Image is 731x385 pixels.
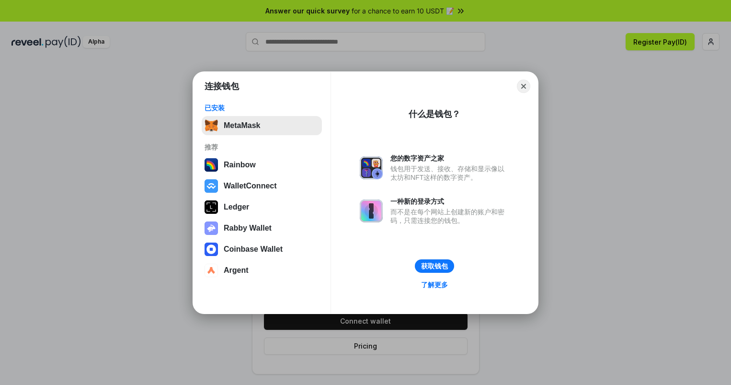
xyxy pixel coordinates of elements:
img: svg+xml,%3Csvg%20width%3D%2228%22%20height%3D%2228%22%20viewBox%3D%220%200%2028%2028%22%20fill%3D... [205,179,218,193]
div: Coinbase Wallet [224,245,283,254]
div: 您的数字资产之家 [390,154,509,163]
button: Ledger [202,198,322,217]
div: 获取钱包 [421,262,448,270]
div: MetaMask [224,121,260,130]
a: 了解更多 [415,279,454,291]
div: 什么是钱包？ [409,108,460,120]
img: svg+xml,%3Csvg%20width%3D%22120%22%20height%3D%22120%22%20viewBox%3D%220%200%20120%20120%22%20fil... [205,158,218,172]
button: Rainbow [202,155,322,175]
button: WalletConnect [202,176,322,196]
button: Close [517,80,530,93]
button: Argent [202,261,322,280]
h1: 连接钱包 [205,81,239,92]
div: 推荐 [205,143,319,152]
img: svg+xml,%3Csvg%20xmlns%3D%22http%3A%2F%2Fwww.w3.org%2F2000%2Fsvg%22%20fill%3D%22none%22%20viewBox... [205,222,218,235]
img: svg+xml,%3Csvg%20xmlns%3D%22http%3A%2F%2Fwww.w3.org%2F2000%2Fsvg%22%20fill%3D%22none%22%20viewBox... [360,156,383,179]
button: MetaMask [202,116,322,135]
div: Rainbow [224,161,256,169]
div: Argent [224,266,249,275]
button: 获取钱包 [415,259,454,273]
div: 而不是在每个网站上创建新的账户和密码，只需连接您的钱包。 [390,208,509,225]
div: 已安装 [205,104,319,112]
button: Rabby Wallet [202,219,322,238]
div: 了解更多 [421,280,448,289]
div: WalletConnect [224,182,277,190]
button: Coinbase Wallet [202,240,322,259]
div: Ledger [224,203,249,211]
div: 一种新的登录方式 [390,197,509,206]
img: svg+xml,%3Csvg%20width%3D%2228%22%20height%3D%2228%22%20viewBox%3D%220%200%2028%2028%22%20fill%3D... [205,264,218,277]
img: svg+xml,%3Csvg%20xmlns%3D%22http%3A%2F%2Fwww.w3.org%2F2000%2Fsvg%22%20fill%3D%22none%22%20viewBox... [360,199,383,222]
img: svg+xml,%3Csvg%20xmlns%3D%22http%3A%2F%2Fwww.w3.org%2F2000%2Fsvg%22%20width%3D%2228%22%20height%3... [205,200,218,214]
div: 钱包用于发送、接收、存储和显示像以太坊和NFT这样的数字资产。 [390,164,509,182]
img: svg+xml,%3Csvg%20width%3D%2228%22%20height%3D%2228%22%20viewBox%3D%220%200%2028%2028%22%20fill%3D... [205,243,218,256]
div: Rabby Wallet [224,224,272,233]
img: svg+xml,%3Csvg%20fill%3D%22none%22%20height%3D%2233%22%20viewBox%3D%220%200%2035%2033%22%20width%... [205,119,218,132]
